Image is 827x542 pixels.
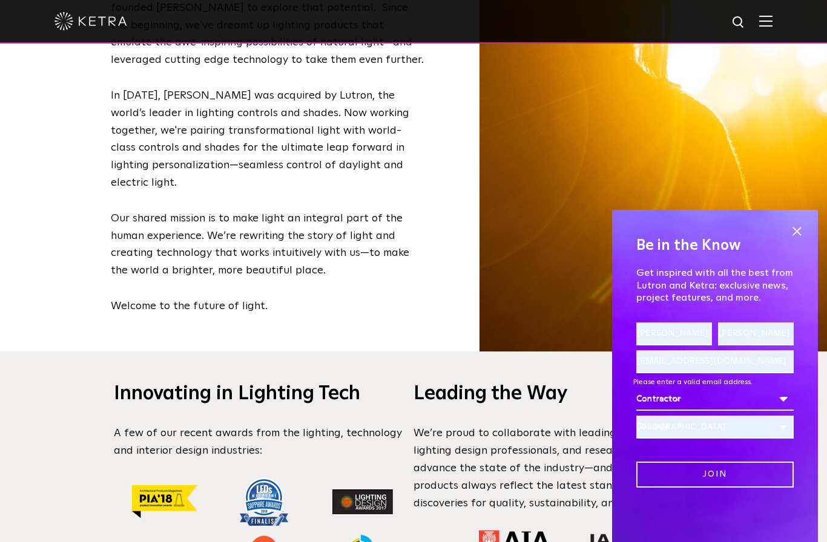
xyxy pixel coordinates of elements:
input: First Name [636,322,712,345]
p: Our shared mission is to make light an integral part of the human experience. We’re rewriting the... [111,210,426,279]
img: lighting-design-award-2017 [332,489,393,514]
img: Hamburger%20Nav.svg [759,15,773,27]
h4: Be in the Know [636,234,794,257]
div: [GEOGRAPHIC_DATA] [636,416,794,439]
h3: Leading the Way [413,382,713,407]
input: Join [636,462,794,488]
img: Award_sapphireawards-2018-finalist [240,478,288,526]
div: Contractor [636,388,794,411]
p: Welcome to the future of light. [111,298,426,315]
p: A few of our recent awards from the lighting, technology and interior design industries: [114,425,413,460]
input: Last Name [718,322,794,345]
img: ketra-logo-2019-white [54,12,127,30]
p: We’re proud to collaborate with leading architects, lighting design professionals, and research i... [413,425,713,512]
h3: Innovating in Lighting Tech [114,382,413,407]
img: AP PIA18 Winner_Yellow [132,485,197,518]
img: search icon [731,15,746,30]
input: Email [636,350,794,373]
p: Get inspired with all the best from Lutron and Ketra: exclusive news, project features, and more. [636,267,794,304]
p: In [DATE], [PERSON_NAME] was acquired by Lutron, the world’s leader in lighting controls and shad... [111,87,426,192]
label: Please enter a valid email address. [633,379,753,386]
